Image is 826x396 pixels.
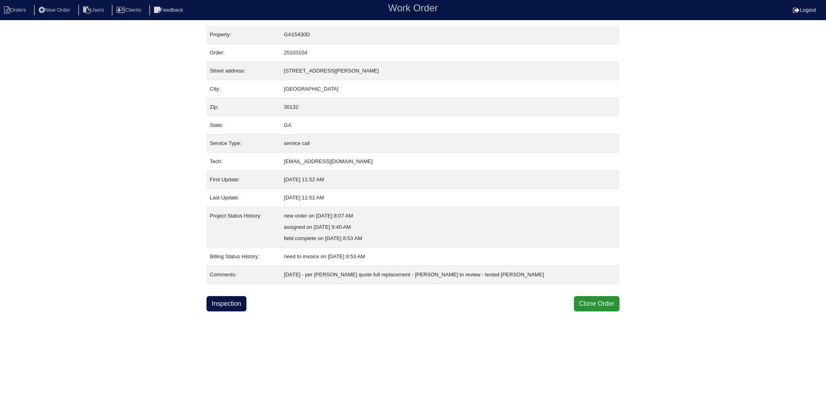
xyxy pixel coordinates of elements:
[281,62,619,80] td: [STREET_ADDRESS][PERSON_NAME]
[112,7,148,13] a: Clients
[206,80,281,98] td: City:
[206,26,281,44] td: Property:
[281,116,619,135] td: GA
[78,5,111,16] li: Users
[206,248,281,266] td: Billing Status History:
[34,5,77,16] li: New Order
[206,116,281,135] td: State:
[284,233,616,244] div: field complete on [DATE] 8:53 AM
[206,266,281,284] td: Comments:
[281,189,619,207] td: [DATE] 11:52 AM
[281,80,619,98] td: [GEOGRAPHIC_DATA]
[281,98,619,116] td: 30132
[206,171,281,189] td: First Update:
[34,7,77,13] a: New Order
[206,135,281,153] td: Service Type:
[149,5,190,16] li: Feedback
[574,296,619,311] button: Clone Order
[284,251,616,262] div: need to invoice on [DATE] 8:53 AM
[206,153,281,171] td: Tech:
[206,44,281,62] td: Order:
[281,153,619,171] td: [EMAIL_ADDRESS][DOMAIN_NAME]
[206,62,281,80] td: Street address:
[281,171,619,189] td: [DATE] 11:52 AM
[284,222,616,233] div: assigned on [DATE] 9:40 AM
[281,26,619,44] td: GA15430D
[281,135,619,153] td: service call
[281,44,619,62] td: 25103104
[284,210,616,222] div: new order on [DATE] 8:07 AM
[206,296,246,311] a: Inspection
[793,7,816,13] a: Logout
[206,189,281,207] td: Last Update:
[78,7,111,13] a: Users
[281,266,619,284] td: [DATE] - per [PERSON_NAME] quote full replacement - [PERSON_NAME] to review - texted [PERSON_NAME]
[206,207,281,248] td: Project Status History:
[206,98,281,116] td: Zip:
[112,5,148,16] li: Clients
